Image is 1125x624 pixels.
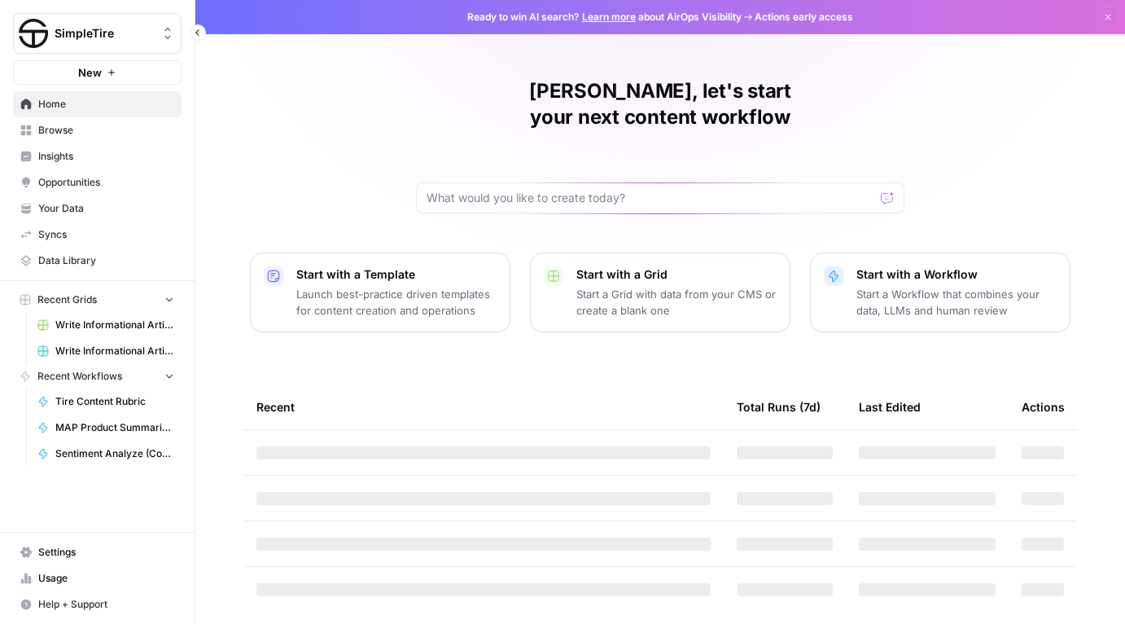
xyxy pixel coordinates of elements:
[38,175,174,190] span: Opportunities
[576,266,777,283] p: Start with a Grid
[296,266,497,283] p: Start with a Template
[55,446,174,461] span: Sentiment Analyze (Conversation Level)
[296,286,497,319] p: Launch best-practice driven templates for content creation and operations
[13,222,182,248] a: Syncs
[256,385,711,429] div: Recent
[13,143,182,169] a: Insights
[13,60,182,85] button: New
[38,149,174,164] span: Insights
[38,97,174,112] span: Home
[55,394,174,409] span: Tire Content Rubric
[78,64,102,81] span: New
[38,545,174,560] span: Settings
[13,591,182,617] button: Help + Support
[467,10,742,24] span: Ready to win AI search? about AirOps Visibility
[755,10,853,24] span: Actions early access
[427,190,874,206] input: What would you like to create today?
[530,253,790,332] button: Start with a GridStart a Grid with data from your CMS or create a blank one
[30,415,182,441] a: MAP Product Summarization
[30,312,182,338] a: Write Informational Articles [DATE]
[55,25,153,42] span: SimpleTire
[856,286,1057,319] p: Start a Workflow that combines your data, LLMs and human review
[13,91,182,117] a: Home
[416,78,904,130] h1: [PERSON_NAME], let's start your next content workflow
[810,253,1070,332] button: Start with a WorkflowStart a Workflow that combines your data, LLMs and human review
[38,597,174,612] span: Help + Support
[37,369,122,384] span: Recent Workflows
[1022,385,1065,429] div: Actions
[37,292,97,307] span: Recent Grids
[38,227,174,242] span: Syncs
[30,389,182,415] a: Tire Content Rubric
[38,253,174,268] span: Data Library
[737,385,821,429] div: Total Runs (7d)
[13,169,182,196] a: Opportunities
[30,441,182,467] a: Sentiment Analyze (Conversation Level)
[856,266,1057,283] p: Start with a Workflow
[13,117,182,143] a: Browse
[859,385,921,429] div: Last Edited
[13,565,182,591] a: Usage
[582,11,636,23] a: Learn more
[55,318,174,332] span: Write Informational Articles [DATE]
[13,539,182,565] a: Settings
[13,288,182,312] button: Recent Grids
[38,201,174,216] span: Your Data
[13,248,182,274] a: Data Library
[55,344,174,358] span: Write Informational Articles [DATE]
[38,571,174,586] span: Usage
[38,123,174,138] span: Browse
[19,19,48,48] img: SimpleTire Logo
[55,420,174,435] span: MAP Product Summarization
[576,286,777,319] p: Start a Grid with data from your CMS or create a blank one
[250,253,510,332] button: Start with a TemplateLaunch best-practice driven templates for content creation and operations
[13,196,182,222] a: Your Data
[30,338,182,364] a: Write Informational Articles [DATE]
[13,13,182,54] button: Workspace: SimpleTire
[13,364,182,389] button: Recent Workflows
